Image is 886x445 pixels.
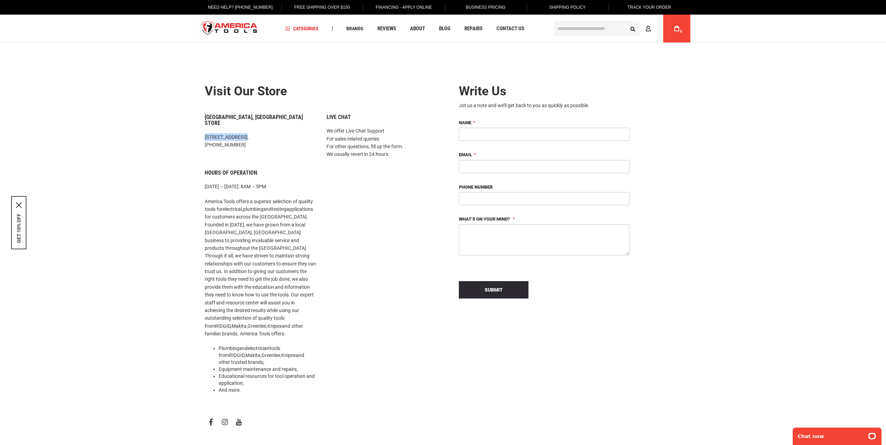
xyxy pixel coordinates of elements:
span: Repairs [464,26,483,31]
p: [STREET_ADDRESS], [PHONE_NUMBER] [205,133,316,149]
span: Categories [285,26,319,31]
img: America Tools [196,16,264,42]
span: Write Us [459,84,507,98]
div: Jot us a note and we’ll get back to you as quickly as possible. [459,102,629,109]
a: Categories [282,24,322,33]
a: Greenlee [248,323,266,329]
a: RIDGID [229,352,244,358]
h6: Hours of Operation [205,170,316,176]
span: Submit [485,287,503,293]
p: America Tools offers a superior selection of quality tools for , and applications for customers a... [205,198,316,338]
svg: close icon [16,202,22,208]
a: Plumbing [219,345,239,351]
span: What’s on your mind? [459,216,510,222]
button: Search [626,22,640,35]
a: electrician [248,345,269,351]
span: Email [459,152,472,157]
li: Educational resources for tool operation and application; [219,373,316,387]
button: Close [16,202,22,208]
span: Blog [439,26,450,31]
button: GET 10% OFF [16,213,22,243]
span: Shipping Policy [549,5,586,10]
h6: [GEOGRAPHIC_DATA], [GEOGRAPHIC_DATA] Store [205,114,316,126]
p: [DATE] – [DATE]: 8AM – 5PM [205,183,316,190]
a: Equipment maintenance and repairs [219,366,297,372]
a: Blog [436,24,454,33]
span: Name [459,120,471,125]
a: About [407,24,428,33]
a: Knipex [267,323,282,329]
a: Greenlee [261,352,280,358]
span: Reviews [377,26,396,31]
a: plumbing [243,206,263,212]
span: Contact Us [496,26,524,31]
li: And more. [219,387,316,394]
li: ; [219,366,316,373]
a: Repairs [461,24,486,33]
h6: Live Chat [327,114,438,120]
span: About [410,26,425,31]
a: electrical [223,206,242,212]
a: Contact Us [493,24,527,33]
a: Brands [343,24,367,33]
span: 0 [680,30,682,33]
a: testing [272,206,287,212]
span: Phone Number [459,184,493,190]
a: Makita [232,323,246,329]
a: Knipex [281,352,296,358]
button: Submit [459,281,528,299]
p: We offer Live Chat Support For sales-related queries For other questions, fill up the form. We us... [327,127,438,158]
li: and tools from , , , and other trusted brands; [219,345,316,366]
a: store logo [196,16,264,42]
a: RIDGID [215,323,230,329]
a: Reviews [374,24,399,33]
a: Makita [245,352,260,358]
iframe: LiveChat chat widget [788,423,886,445]
h2: Visit our store [205,85,438,98]
a: 0 [670,15,683,42]
span: Brands [346,26,363,31]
